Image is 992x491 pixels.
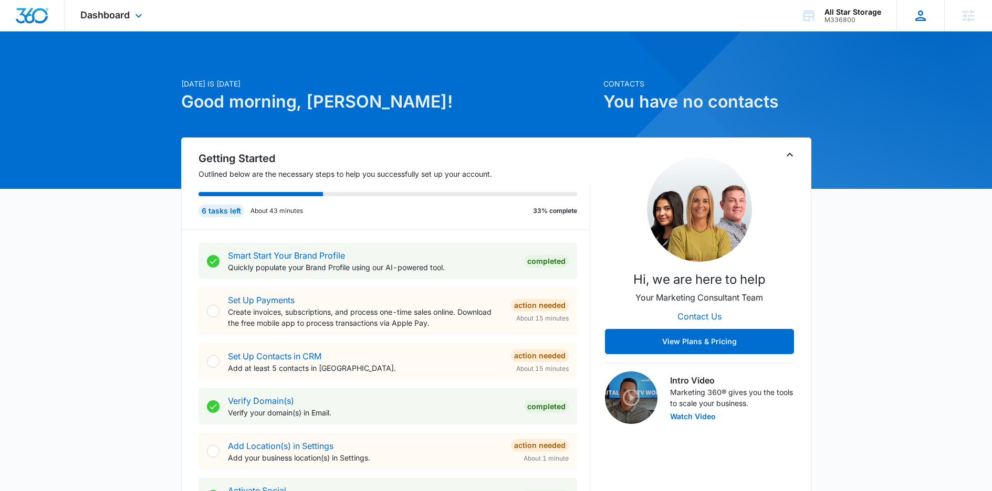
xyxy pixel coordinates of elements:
[511,299,569,312] div: Action Needed
[524,255,569,268] div: Completed
[603,89,811,114] h1: You have no contacts
[17,27,25,36] img: website_grey.svg
[228,351,321,361] a: Set Up Contacts in CRM
[29,17,51,25] div: v 4.0.25
[670,387,794,409] p: Marketing 360® gives you the tools to scale your business.
[199,151,590,166] h2: Getting Started
[80,9,130,20] span: Dashboard
[784,148,796,161] button: Toggle Collapse
[511,349,569,362] div: Action Needed
[181,89,597,114] h1: Good morning, [PERSON_NAME]!
[27,27,116,36] div: Domain: [DOMAIN_NAME]
[228,441,333,451] a: Add Location(s) in Settings
[228,295,295,305] a: Set Up Payments
[228,250,345,261] a: Smart Start Your Brand Profile
[603,78,811,89] p: Contacts
[199,205,244,217] div: 6 tasks left
[250,206,303,216] p: About 43 minutes
[516,364,569,373] span: About 15 minutes
[228,362,503,373] p: Add at least 5 contacts in [GEOGRAPHIC_DATA].
[605,329,794,354] button: View Plans & Pricing
[524,454,569,463] span: About 1 minute
[116,62,177,69] div: Keywords by Traffic
[516,314,569,323] span: About 15 minutes
[635,291,763,304] p: Your Marketing Consultant Team
[633,270,766,289] p: Hi, we are here to help
[228,407,516,418] p: Verify your domain(s) in Email.
[824,16,881,24] div: account id
[511,439,569,452] div: Action Needed
[670,374,794,387] h3: Intro Video
[199,168,590,179] p: Outlined below are the necessary steps to help you successfully set up your account.
[28,61,37,69] img: tab_domain_overview_orange.svg
[228,452,503,463] p: Add your business location(s) in Settings.
[228,396,294,406] a: Verify Domain(s)
[228,262,516,273] p: Quickly populate your Brand Profile using our AI-powered tool.
[17,17,25,25] img: logo_orange.svg
[667,304,732,329] button: Contact Us
[181,78,597,89] p: [DATE] is [DATE]
[228,306,503,328] p: Create invoices, subscriptions, and process one-time sales online. Download the free mobile app t...
[670,413,716,420] button: Watch Video
[524,400,569,413] div: Completed
[40,62,94,69] div: Domain Overview
[824,8,881,16] div: account name
[605,371,657,424] img: Intro Video
[105,61,113,69] img: tab_keywords_by_traffic_grey.svg
[533,206,577,216] p: 33% complete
